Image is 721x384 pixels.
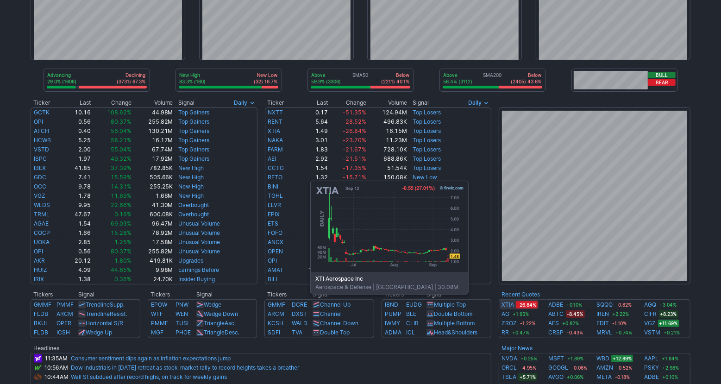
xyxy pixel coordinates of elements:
a: Dow industrials in [DATE] retreat as stock-market rally to record heights takes a breather [71,364,299,371]
span: Desc. [225,329,239,336]
th: Last [296,98,329,107]
td: 5.64 [296,117,329,126]
td: 0.40 [64,126,91,136]
p: Below [511,72,542,78]
a: VSTD [34,146,49,153]
a: META [596,372,612,382]
a: Top Gainers [178,109,209,116]
td: 0.21 [296,210,329,219]
span: -28.52% [343,118,366,125]
a: VGZ [645,319,656,328]
a: COCP [34,229,50,236]
a: Double Top [320,329,350,336]
a: Top Gainers [178,146,209,153]
a: Channel Up [320,301,351,308]
span: 80.37% [111,248,132,255]
td: 1.83 [296,145,329,154]
a: GMMF [34,301,51,308]
p: 83.3% (160) [180,78,206,85]
span: Trendline [86,301,110,308]
a: DCRE [292,301,307,308]
a: RETO [268,174,283,181]
td: 496.83K [367,117,408,126]
a: FARM [268,146,283,153]
td: 505.66K [132,173,174,182]
a: Top Losers [413,137,441,144]
a: New Low [413,174,437,181]
td: 255.82M [132,247,174,256]
p: Above [312,72,341,78]
a: Recent Quotes [502,291,540,298]
a: EDIT [596,319,609,328]
a: PHOE [176,329,191,336]
span: Asc. [225,320,236,327]
td: 0.56 [296,256,329,265]
a: Overbought [178,201,209,208]
a: WBD [596,354,609,363]
span: -0.82% [614,301,633,308]
a: New High [178,174,204,181]
a: Wedge Down [204,310,238,317]
a: New High [178,192,204,199]
a: AMZN [596,363,613,372]
th: Change [328,98,367,107]
span: Daily [234,98,248,107]
a: Channel [320,310,342,317]
a: Top Gainers [178,127,209,134]
th: Tickers [31,290,78,299]
td: 24.70K [132,275,174,284]
a: New High [178,164,204,171]
button: Signals interval [232,98,257,107]
td: 150.08K [367,173,408,182]
p: New Low [254,72,278,78]
td: 688.86K [367,154,408,164]
a: Top Losers [413,118,441,125]
td: 167.46 [296,265,329,275]
p: Declining [117,72,146,78]
img: chart.ashx [314,185,464,268]
a: Top Losers [413,164,441,171]
td: 255.82M [132,117,174,126]
a: TSLA [502,372,516,382]
a: WEN [176,310,188,317]
span: 44.65% [111,266,132,273]
span: Daily [468,98,482,107]
a: Upgrades [178,257,203,264]
td: 5.25 [64,136,91,145]
a: Top Losers [413,127,441,134]
td: 25.43 [296,275,329,284]
a: PUMP [385,310,401,317]
td: 1.32 [296,173,329,182]
span: -26.84% [343,127,366,134]
a: MRVL [596,328,612,337]
td: 16.62 [296,201,329,210]
a: ADBE [549,300,564,309]
a: OPER [56,320,71,327]
a: GMMF [268,301,285,308]
a: VSTM [645,328,661,337]
a: GCTK [34,109,50,116]
th: Tickers [148,290,196,299]
p: (32) 16.7% [254,78,278,85]
td: 782.85K [132,164,174,173]
a: Major News [502,345,533,352]
a: ADMA [385,329,401,336]
td: 16.17M [132,136,174,145]
a: ARCM [56,310,73,317]
span: 108.62% [107,109,132,116]
span: 56.04% [111,127,132,134]
a: AMAT [268,266,284,273]
span: 49.32% [111,155,132,162]
td: 41.85 [64,164,91,173]
td: 0.07 [296,182,329,191]
span: 69.03% [111,220,132,227]
a: Insider Buying [178,276,215,283]
p: Below [382,72,410,78]
a: IBND [385,301,398,308]
th: Last [64,98,91,107]
a: Multiple Bottom [434,320,475,327]
a: TriangleAsc. [204,320,236,327]
a: UOKA [34,239,50,246]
